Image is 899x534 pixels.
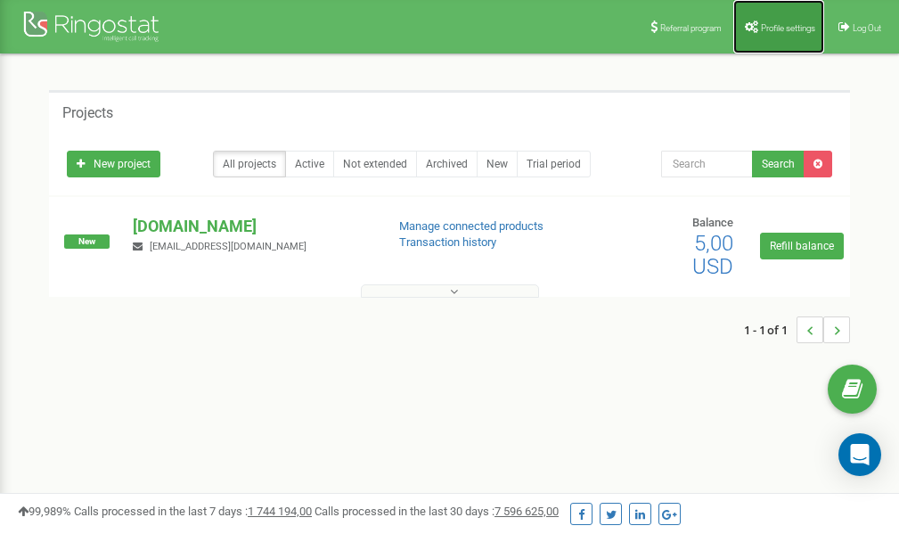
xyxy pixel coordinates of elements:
[133,215,370,238] p: [DOMAIN_NAME]
[416,151,478,177] a: Archived
[315,505,559,518] span: Calls processed in the last 30 days :
[285,151,334,177] a: Active
[494,505,559,518] u: 7 596 625,00
[692,231,733,279] span: 5,00 USD
[248,505,312,518] u: 1 744 194,00
[660,23,722,33] span: Referral program
[150,241,306,252] span: [EMAIL_ADDRESS][DOMAIN_NAME]
[333,151,417,177] a: Not extended
[661,151,753,177] input: Search
[744,299,850,361] nav: ...
[853,23,881,33] span: Log Out
[761,23,815,33] span: Profile settings
[692,216,733,229] span: Balance
[399,235,496,249] a: Transaction history
[74,505,312,518] span: Calls processed in the last 7 days :
[744,316,797,343] span: 1 - 1 of 1
[517,151,591,177] a: Trial period
[62,105,113,121] h5: Projects
[18,505,71,518] span: 99,989%
[760,233,844,259] a: Refill balance
[64,234,110,249] span: New
[213,151,286,177] a: All projects
[67,151,160,177] a: New project
[838,433,881,476] div: Open Intercom Messenger
[752,151,805,177] button: Search
[477,151,518,177] a: New
[399,219,543,233] a: Manage connected products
